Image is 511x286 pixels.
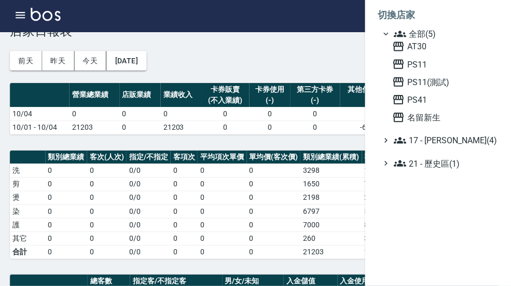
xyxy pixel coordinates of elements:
span: PS41 [393,94,494,107]
span: 17 - [PERSON_NAME](4) [394,135,494,147]
span: 21 - 歷史區(1) [394,158,494,170]
span: 全部(5) [394,29,494,42]
span: PS11 [393,59,494,72]
span: PS11(測試) [393,77,494,89]
span: AT30 [393,42,494,54]
span: 名留新生 [393,112,494,125]
li: 切換店家 [378,4,499,29]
